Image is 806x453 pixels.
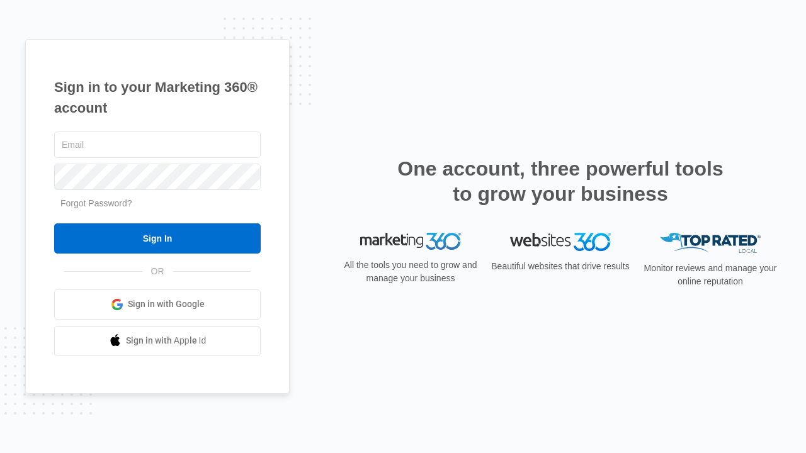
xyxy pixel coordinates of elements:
[340,259,481,285] p: All the tools you need to grow and manage your business
[360,233,461,250] img: Marketing 360
[128,298,205,311] span: Sign in with Google
[60,198,132,208] a: Forgot Password?
[142,265,173,278] span: OR
[126,334,207,347] span: Sign in with Apple Id
[490,260,631,273] p: Beautiful websites that drive results
[640,262,781,288] p: Monitor reviews and manage your online reputation
[660,233,761,254] img: Top Rated Local
[394,156,727,206] h2: One account, three powerful tools to grow your business
[54,289,261,320] a: Sign in with Google
[54,326,261,356] a: Sign in with Apple Id
[54,131,261,158] input: Email
[54,77,261,118] h1: Sign in to your Marketing 360® account
[510,233,611,251] img: Websites 360
[54,223,261,254] input: Sign In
